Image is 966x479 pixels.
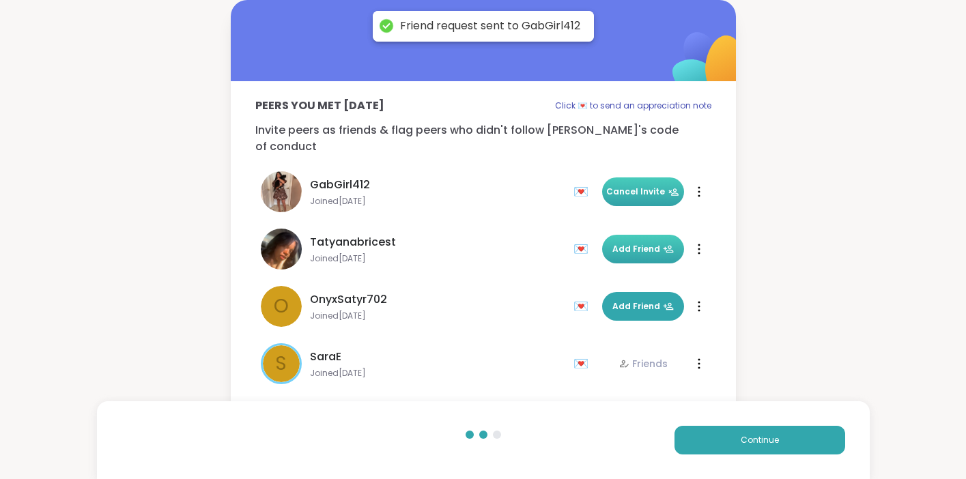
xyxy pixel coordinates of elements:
p: Peers you met [DATE] [255,98,384,114]
span: S [275,349,287,378]
span: Joined [DATE] [310,310,565,321]
span: Add Friend [612,243,674,255]
div: Friend request sent to GabGirl412 [400,19,580,33]
span: Joined [DATE] [310,196,565,207]
span: O [274,292,289,321]
div: Friends [619,357,668,371]
div: 💌 [573,238,594,260]
span: SaraE [310,349,341,365]
button: Continue [674,426,845,454]
div: 💌 [573,181,594,203]
p: Click 💌 to send an appreciation note [555,98,711,114]
span: OnyxSatyr702 [310,291,387,308]
span: Add Friend [612,300,674,313]
button: Cancel Invite [602,177,684,206]
span: Tatyanabricest [310,234,396,250]
button: Add Friend [602,292,684,321]
button: Add Friend [602,235,684,263]
span: Joined [DATE] [310,368,565,379]
img: Tatyanabricest [261,229,302,270]
span: GabGirl412 [310,177,370,193]
div: 💌 [573,295,594,317]
span: Continue [741,434,779,446]
span: Joined [DATE] [310,253,565,264]
img: GabGirl412 [261,171,302,212]
div: 💌 [573,353,594,375]
p: Invite peers as friends & flag peers who didn't follow [PERSON_NAME]'s code of conduct [255,122,711,155]
span: Cancel Invite [606,186,679,198]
